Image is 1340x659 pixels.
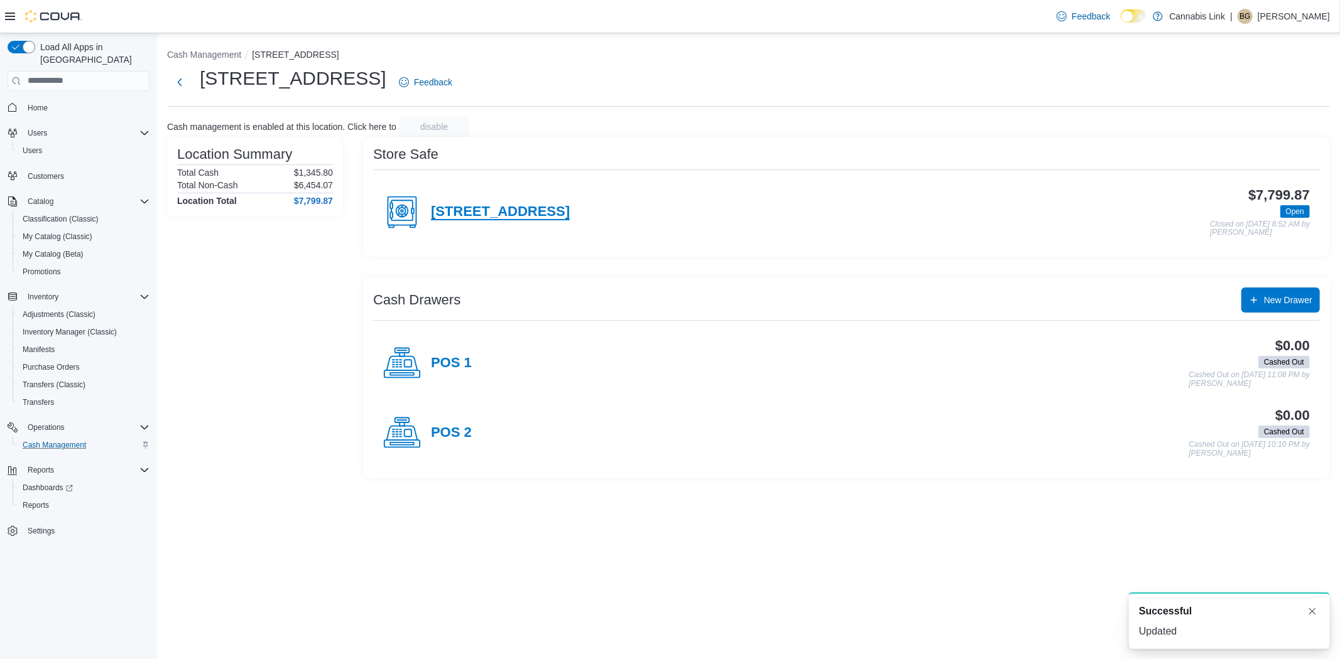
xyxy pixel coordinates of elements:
span: Purchase Orders [18,360,150,375]
h3: Location Summary [177,147,292,162]
span: Home [28,103,48,113]
span: Operations [28,422,65,432]
span: Adjustments (Classic) [18,307,150,322]
button: Settings [3,522,155,540]
button: New Drawer [1241,287,1320,313]
span: Cash Management [23,440,86,450]
span: Settings [23,523,150,538]
span: Inventory Manager (Classic) [23,327,117,337]
h4: Location Total [177,196,237,206]
button: Promotions [13,263,155,281]
div: Blake Giesbrecht [1238,9,1253,24]
button: [STREET_ADDRESS] [252,50,339,60]
h4: [STREET_ADDRESS] [431,204,570,220]
a: My Catalog (Classic) [18,229,97,244]
span: Cashed Out [1264,426,1304,437]
span: Dashboards [23,483,73,493]
span: Users [23,146,42,156]
span: My Catalog (Classic) [18,229,150,244]
h3: Store Safe [373,147,438,162]
a: Transfers (Classic) [18,377,90,392]
div: Updated [1139,624,1320,639]
span: Users [18,143,150,158]
span: Load All Apps in [GEOGRAPHIC_DATA] [35,41,150,66]
p: | [1230,9,1233,24]
span: Transfers [23,397,54,407]
h3: $0.00 [1275,408,1310,423]
span: Open [1280,205,1310,218]
button: Purchase Orders [13,358,155,376]
span: Purchase Orders [23,362,80,372]
button: Transfers [13,394,155,411]
span: Classification (Classic) [23,214,99,224]
span: Reports [28,465,54,475]
a: Dashboards [18,480,78,495]
button: Cash Management [13,436,155,454]
span: Users [23,126,150,141]
span: Manifests [23,345,55,355]
div: Notification [1139,604,1320,619]
span: Customers [23,168,150,184]
span: Dashboards [18,480,150,495]
span: Reports [23,463,150,478]
span: Adjustments (Classic) [23,309,95,319]
button: Next [167,70,192,95]
span: Transfers (Classic) [23,380,85,390]
span: Cashed Out [1258,426,1310,438]
span: Reports [23,500,49,510]
span: My Catalog (Beta) [18,247,150,262]
a: Transfers [18,395,59,410]
button: Inventory Manager (Classic) [13,323,155,341]
span: Inventory [28,292,58,302]
span: Classification (Classic) [18,212,150,227]
p: [PERSON_NAME] [1258,9,1330,24]
span: Home [23,100,150,115]
span: Settings [28,526,55,536]
span: Transfers [18,395,150,410]
a: Reports [18,498,54,513]
span: Inventory [23,289,150,304]
a: Settings [23,523,60,538]
p: Cannabis Link [1169,9,1225,24]
a: Dashboards [13,479,155,496]
button: Catalog [3,193,155,210]
h6: Total Cash [177,168,219,178]
button: disable [399,117,469,137]
span: BG [1239,9,1250,24]
span: Operations [23,420,150,435]
h6: Total Non-Cash [177,180,238,190]
button: My Catalog (Beta) [13,245,155,263]
a: My Catalog (Beta) [18,247,89,262]
span: Successful [1139,604,1192,619]
a: Promotions [18,264,66,279]
p: Cash management is enabled at this location. Click here to [167,122,396,132]
h3: $0.00 [1275,338,1310,353]
p: Cashed Out on [DATE] 10:10 PM by [PERSON_NAME] [1189,441,1310,458]
span: My Catalog (Classic) [23,232,92,242]
span: Inventory Manager (Classic) [18,324,150,340]
a: Manifests [18,342,60,357]
a: Classification (Classic) [18,212,104,227]
span: Promotions [23,267,61,277]
span: Open [1286,206,1304,217]
p: Closed on [DATE] 8:52 AM by [PERSON_NAME] [1210,220,1310,237]
button: My Catalog (Classic) [13,228,155,245]
a: Home [23,100,53,115]
span: Cash Management [18,437,150,453]
button: Users [23,126,52,141]
a: Feedback [1052,4,1115,29]
span: Cashed Out [1258,356,1310,368]
span: Promotions [18,264,150,279]
button: Reports [23,463,59,478]
button: Catalog [23,194,58,209]
button: Reports [3,461,155,479]
p: $6,454.07 [294,180,333,190]
button: Classification (Classic) [13,210,155,228]
button: Manifests [13,341,155,358]
button: Users [13,142,155,159]
a: Inventory Manager (Classic) [18,324,122,340]
a: Cash Management [18,437,91,453]
h4: POS 1 [431,355,472,372]
button: Inventory [3,288,155,306]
